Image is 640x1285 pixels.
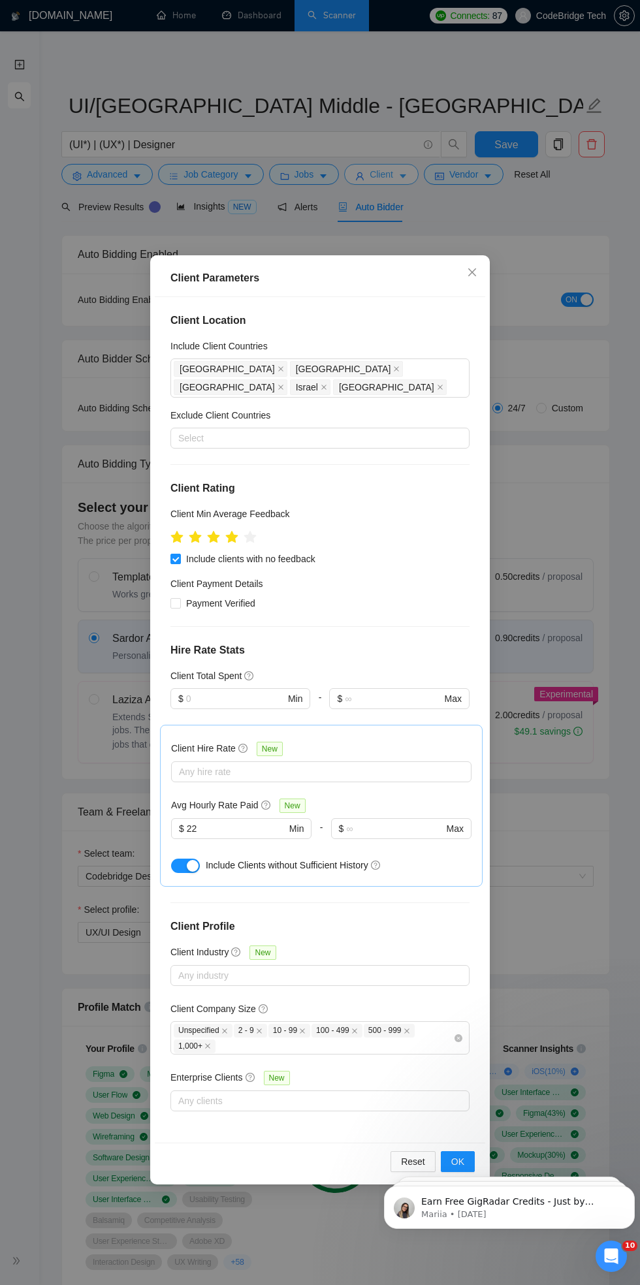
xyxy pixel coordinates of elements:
span: star [170,530,184,543]
span: 1,000+ [174,1039,216,1053]
span: close [321,384,327,390]
span: Unspecified [174,1024,232,1038]
span: $ [339,821,344,836]
span: New [257,742,283,756]
button: Close [455,255,490,291]
span: close [278,366,284,372]
span: $ [337,691,342,706]
span: Include clients with no feedback [181,552,321,566]
span: 100 - 499 [312,1024,362,1038]
h5: Client Company Size [170,1002,256,1016]
h5: Client Min Average Feedback [170,507,290,521]
span: star [244,530,257,543]
input: ∞ [346,821,443,836]
span: close [204,1043,211,1049]
span: close [221,1027,228,1034]
span: Germany [333,379,447,395]
iframe: Intercom notifications message [379,1158,640,1250]
span: question-circle [231,947,242,957]
span: [GEOGRAPHIC_DATA] [339,380,434,394]
button: Reset [391,1151,436,1172]
span: close [437,384,443,390]
span: question-circle [244,671,255,681]
h5: Enterprise Clients [170,1070,243,1085]
span: question-circle [261,800,272,810]
span: 10 - 99 [268,1024,310,1038]
input: 0 [186,691,285,706]
span: $ [178,691,184,706]
span: star [225,530,238,543]
div: - [310,688,329,725]
input: ∞ [345,691,441,706]
input: 0 [187,821,287,836]
span: question-circle [371,860,381,870]
span: close-circle [455,1034,462,1042]
h5: Client Hire Rate [171,741,236,755]
span: Israel [296,380,318,394]
span: star [189,530,202,543]
span: close [256,1027,263,1034]
span: 500 - 999 [364,1024,415,1038]
span: star [207,530,220,543]
span: Reset [401,1154,425,1169]
span: close [404,1027,410,1034]
span: New [264,1071,290,1085]
span: question-circle [238,743,249,754]
span: [GEOGRAPHIC_DATA] [180,362,275,376]
span: [GEOGRAPHIC_DATA] [180,380,275,394]
span: Max [445,691,462,706]
h4: Hire Rate Stats [170,642,470,658]
h4: Client Payment Details [170,577,263,591]
span: question-circle [259,1004,269,1014]
span: close [278,384,284,390]
h5: Client Industry [170,945,229,959]
span: close [351,1027,358,1034]
span: [GEOGRAPHIC_DATA] [296,362,391,376]
span: close [393,366,400,372]
span: close [467,267,477,278]
h5: Client Total Spent [170,669,242,683]
iframe: Intercom live chat [596,1241,627,1272]
div: Client Parameters [170,270,470,286]
span: New [280,799,306,813]
span: 2 - 9 [234,1024,267,1038]
span: 10 [622,1241,637,1251]
span: Canada [174,379,287,395]
h4: Client Location [170,313,470,328]
h5: Exclude Client Countries [170,408,270,422]
span: question-circle [246,1072,256,1083]
span: Include Clients without Sufficient History [206,860,368,870]
span: $ [179,821,184,836]
span: Max [447,821,464,836]
h5: Include Client Countries [170,339,268,353]
span: Payment Verified [181,596,261,611]
h4: Client Rating [170,481,470,496]
span: Min [289,821,304,836]
span: OK [451,1154,464,1169]
h4: Client Profile [170,919,470,934]
span: Israel [290,379,330,395]
h5: Avg Hourly Rate Paid [171,798,259,812]
div: - [312,818,330,855]
span: United Kingdom [290,361,404,377]
span: close [299,1027,306,1034]
span: Min [288,691,303,706]
span: New [249,945,276,960]
span: United States [174,361,287,377]
button: OK [441,1151,475,1172]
